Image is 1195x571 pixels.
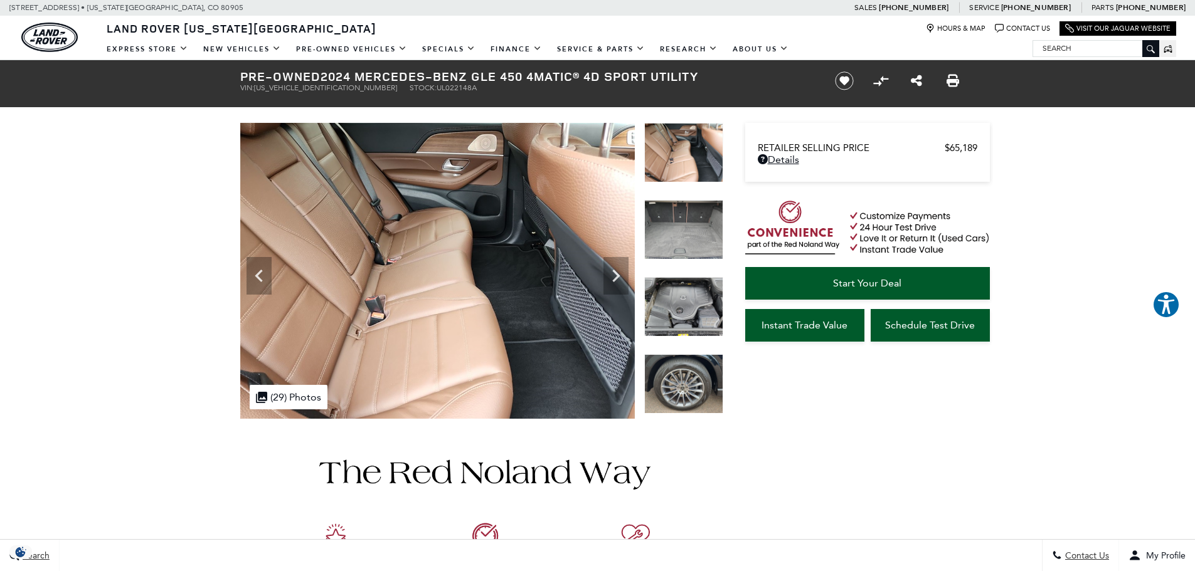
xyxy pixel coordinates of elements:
[240,68,321,85] strong: Pre-Owned
[247,257,272,295] div: Previous
[603,257,629,295] div: Next
[871,71,890,90] button: Compare Vehicle
[1152,291,1180,318] button: Explore your accessibility options
[644,200,723,259] img: Used 2024 Black Mercedes-Benz GLE 450 image 24
[289,38,415,60] a: Pre-Owned Vehicles
[9,3,243,12] a: [STREET_ADDRESS] • [US_STATE][GEOGRAPHIC_DATA], CO 80905
[6,545,35,558] img: Opt-Out Icon
[762,319,847,331] span: Instant Trade Value
[1065,24,1171,33] a: Visit Our Jaguar Website
[652,38,725,60] a: Research
[240,83,254,92] span: VIN:
[644,123,723,182] img: Used 2024 Black Mercedes-Benz GLE 450 image 23
[644,354,723,414] img: Used 2024 Black Mercedes-Benz GLE 450 image 26
[250,385,327,409] div: (29) Photos
[635,123,1029,419] img: Used 2024 Black Mercedes-Benz GLE 450 image 24
[745,267,990,300] a: Start Your Deal
[831,71,858,91] button: Save vehicle
[550,38,652,60] a: Service & Parts
[410,83,437,92] span: Stock:
[1116,3,1186,13] a: [PHONE_NUMBER]
[833,277,901,289] span: Start Your Deal
[758,154,977,165] a: Details
[879,3,948,13] a: [PHONE_NUMBER]
[725,38,796,60] a: About Us
[1033,41,1159,56] input: Search
[1091,3,1114,12] span: Parts
[758,142,945,154] span: Retailer Selling Price
[1119,540,1195,571] button: Open user profile menu
[911,73,922,88] a: Share this Pre-Owned 2024 Mercedes-Benz GLE 450 4MATIC® 4D Sport Utility
[871,309,990,342] a: Schedule Test Drive
[945,142,977,154] span: $65,189
[483,38,550,60] a: Finance
[240,70,814,83] h1: 2024 Mercedes-Benz GLE 450 4MATIC® 4D Sport Utility
[1062,550,1109,561] span: Contact Us
[99,38,196,60] a: EXPRESS STORE
[6,545,35,558] section: Click to Open Cookie Consent Modal
[758,142,977,154] a: Retailer Selling Price $65,189
[21,23,78,52] img: Land Rover
[995,24,1050,33] a: Contact Us
[240,123,635,419] img: Used 2024 Black Mercedes-Benz GLE 450 image 23
[21,23,78,52] a: land-rover
[1141,550,1186,561] span: My Profile
[947,73,959,88] a: Print this Pre-Owned 2024 Mercedes-Benz GLE 450 4MATIC® 4D Sport Utility
[415,38,483,60] a: Specials
[745,309,864,342] a: Instant Trade Value
[107,21,376,36] span: Land Rover [US_STATE][GEOGRAPHIC_DATA]
[885,319,975,331] span: Schedule Test Drive
[969,3,999,12] span: Service
[196,38,289,60] a: New Vehicles
[854,3,877,12] span: Sales
[1001,3,1071,13] a: [PHONE_NUMBER]
[926,24,985,33] a: Hours & Map
[254,83,397,92] span: [US_VEHICLE_IDENTIFICATION_NUMBER]
[437,83,477,92] span: UL022148A
[1152,291,1180,321] aside: Accessibility Help Desk
[99,38,796,60] nav: Main Navigation
[99,21,384,36] a: Land Rover [US_STATE][GEOGRAPHIC_DATA]
[644,277,723,337] img: Used 2024 Black Mercedes-Benz GLE 450 image 25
